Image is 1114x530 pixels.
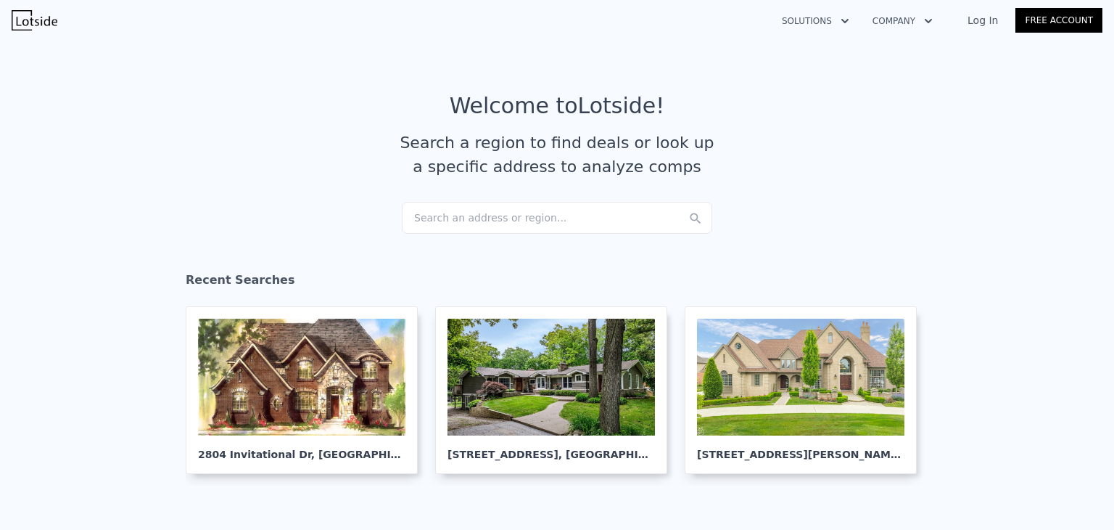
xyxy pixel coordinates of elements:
[685,306,928,474] a: [STREET_ADDRESS][PERSON_NAME], [GEOGRAPHIC_DATA]
[1015,8,1102,33] a: Free Account
[447,436,655,462] div: [STREET_ADDRESS] , [GEOGRAPHIC_DATA]
[770,8,861,34] button: Solutions
[861,8,944,34] button: Company
[450,93,665,119] div: Welcome to Lotside !
[402,202,712,234] div: Search an address or region...
[435,306,679,474] a: [STREET_ADDRESS], [GEOGRAPHIC_DATA]
[198,436,405,462] div: 2804 Invitational Dr , [GEOGRAPHIC_DATA]
[395,131,719,179] div: Search a region to find deals or look up a specific address to analyze comps
[186,306,429,474] a: 2804 Invitational Dr, [GEOGRAPHIC_DATA]
[186,260,928,306] div: Recent Searches
[697,436,904,462] div: [STREET_ADDRESS][PERSON_NAME] , [GEOGRAPHIC_DATA]
[950,13,1015,28] a: Log In
[12,10,57,30] img: Lotside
